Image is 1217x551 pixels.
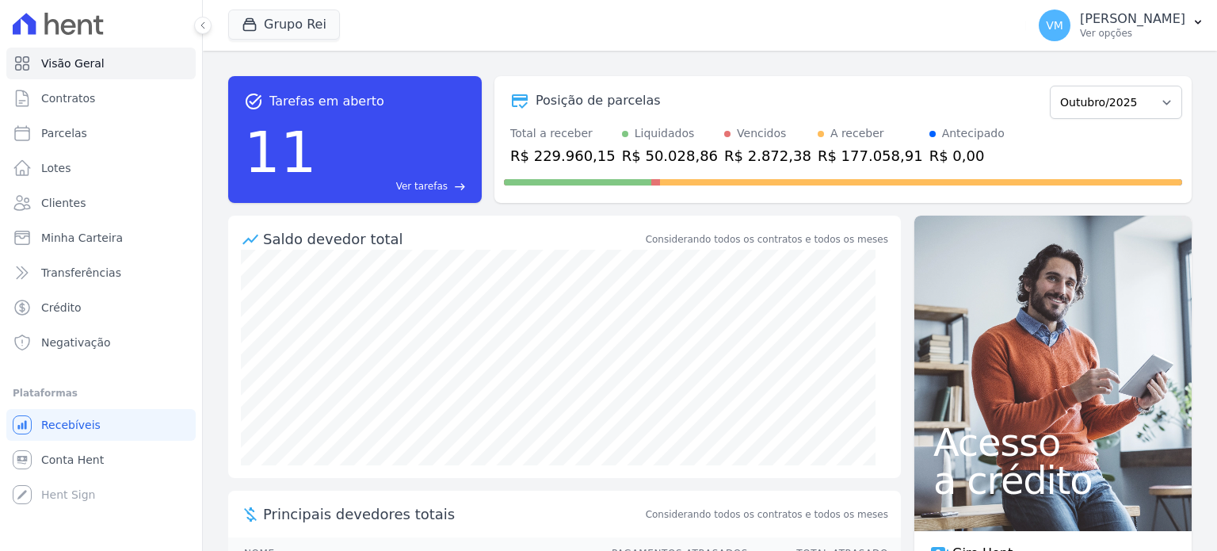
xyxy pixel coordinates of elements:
[269,92,384,111] span: Tarefas em aberto
[263,503,643,525] span: Principais devedores totais
[929,145,1005,166] div: R$ 0,00
[323,179,466,193] a: Ver tarefas east
[818,145,923,166] div: R$ 177.058,91
[1080,27,1185,40] p: Ver opções
[244,92,263,111] span: task_alt
[933,461,1173,499] span: a crédito
[6,48,196,79] a: Visão Geral
[510,125,616,142] div: Total a receber
[228,10,340,40] button: Grupo Rei
[41,55,105,71] span: Visão Geral
[1026,3,1217,48] button: VM [PERSON_NAME] Ver opções
[646,507,888,522] span: Considerando todos os contratos e todos os meses
[6,117,196,149] a: Parcelas
[41,125,87,141] span: Parcelas
[41,335,111,350] span: Negativação
[6,257,196,289] a: Transferências
[510,145,616,166] div: R$ 229.960,15
[6,82,196,114] a: Contratos
[41,230,123,246] span: Minha Carteira
[6,292,196,323] a: Crédito
[622,145,718,166] div: R$ 50.028,86
[830,125,884,142] div: A receber
[737,125,786,142] div: Vencidos
[6,187,196,219] a: Clientes
[41,452,104,468] span: Conta Hent
[646,232,888,247] div: Considerando todos os contratos e todos os meses
[724,145,811,166] div: R$ 2.872,38
[41,90,95,106] span: Contratos
[41,300,82,316] span: Crédito
[263,228,643,250] div: Saldo devedor total
[6,444,196,476] a: Conta Hent
[396,179,448,193] span: Ver tarefas
[6,409,196,441] a: Recebíveis
[6,327,196,358] a: Negativação
[6,222,196,254] a: Minha Carteira
[1046,20,1063,31] span: VM
[635,125,695,142] div: Liquidados
[942,125,1005,142] div: Antecipado
[244,111,317,193] div: 11
[933,423,1173,461] span: Acesso
[1080,11,1185,27] p: [PERSON_NAME]
[6,152,196,184] a: Lotes
[41,417,101,433] span: Recebíveis
[41,160,71,176] span: Lotes
[536,91,661,110] div: Posição de parcelas
[13,384,189,403] div: Plataformas
[41,265,121,281] span: Transferências
[454,181,466,193] span: east
[41,195,86,211] span: Clientes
